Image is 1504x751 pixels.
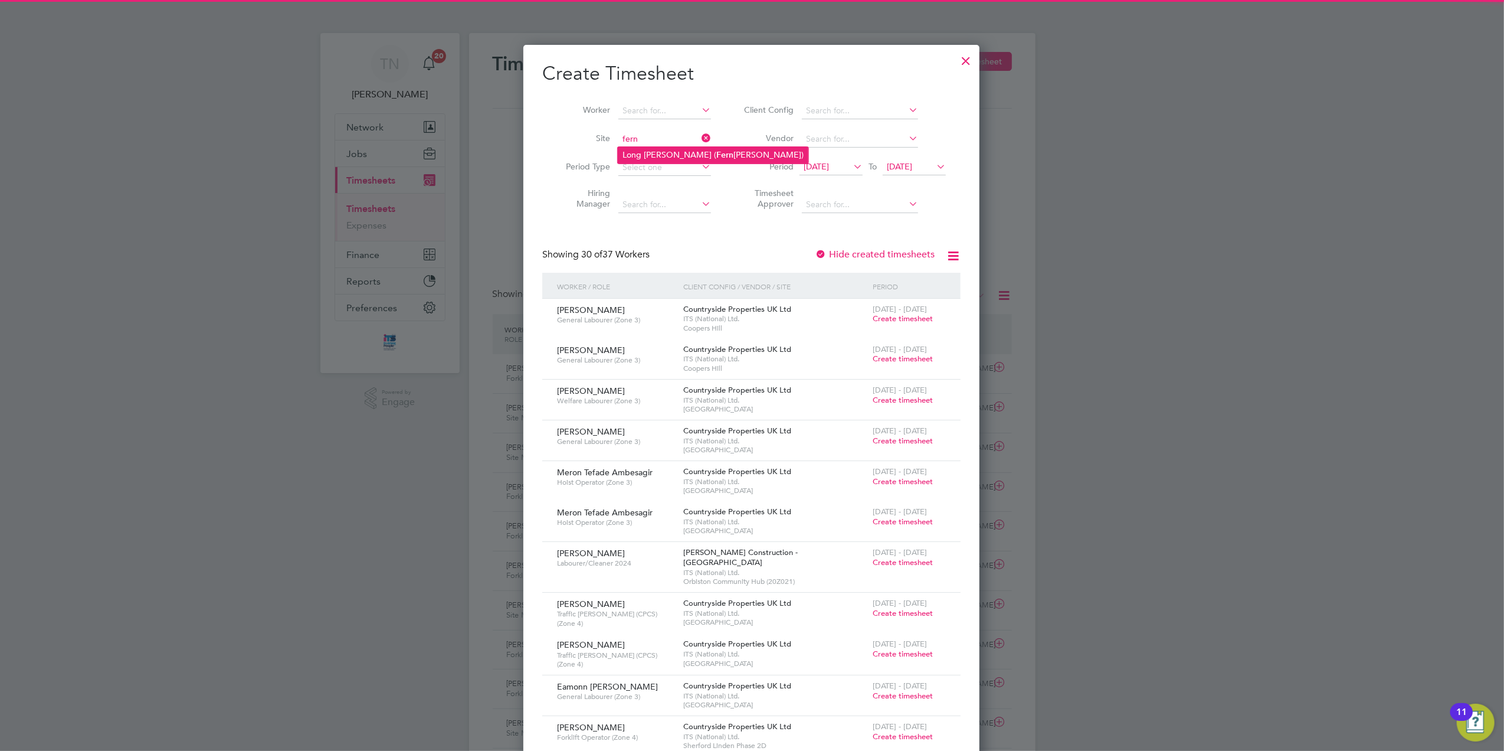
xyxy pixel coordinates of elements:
[873,547,927,557] span: [DATE] - [DATE]
[873,681,927,691] span: [DATE] - [DATE]
[557,548,625,559] span: [PERSON_NAME]
[557,692,674,701] span: General Labourer (Zone 3)
[873,691,933,701] span: Create timesheet
[873,608,933,618] span: Create timesheet
[557,478,674,487] span: Hoist Operator (Zone 3)
[873,466,927,476] span: [DATE] - [DATE]
[865,159,880,174] span: To
[557,609,674,628] span: Traffic [PERSON_NAME] (CPCS) (Zone 4)
[873,732,933,742] span: Create timesheet
[873,385,927,395] span: [DATE] - [DATE]
[683,364,867,373] span: Coopers Hill
[683,477,867,486] span: ITS (National) Ltd.
[683,598,791,608] span: Countryside Properties UK Ltd
[873,314,933,324] span: Create timesheet
[683,609,867,618] span: ITS (National) Ltd.
[557,161,610,172] label: Period Type
[740,105,794,115] label: Client Config
[683,507,791,517] span: Countryside Properties UK Ltd
[683,324,867,333] span: Coopers Hill
[557,305,625,315] span: [PERSON_NAME]
[873,354,933,364] span: Create timesheet
[887,161,912,172] span: [DATE]
[557,188,610,209] label: Hiring Manager
[873,557,933,567] span: Create timesheet
[554,273,680,300] div: Worker / Role
[557,396,674,406] span: Welfare Labourer (Zone 3)
[680,273,870,300] div: Client Config / Vendor / Site
[683,526,867,536] span: [GEOGRAPHIC_DATA]
[683,486,867,495] span: [GEOGRAPHIC_DATA]
[618,131,711,148] input: Search for...
[740,188,794,209] label: Timesheet Approver
[683,404,867,414] span: [GEOGRAPHIC_DATA]
[683,314,867,324] span: ITS (National) Ltd.
[873,517,933,527] span: Create timesheet
[557,722,625,733] span: [PERSON_NAME]
[542,61,961,86] h2: Create Timesheet
[683,304,791,314] span: Countryside Properties UK Ltd
[683,445,867,455] span: [GEOGRAPHIC_DATA]
[815,249,935,260] label: Hide created timesheets
[618,159,711,176] input: Select one
[557,105,610,115] label: Worker
[557,467,653,478] span: Meron Tefade Ambesagir
[683,659,867,668] span: [GEOGRAPHIC_DATA]
[1456,712,1467,727] div: 11
[683,354,867,364] span: ITS (National) Ltd.
[557,437,674,446] span: General Labourer (Zone 3)
[683,517,867,527] span: ITS (National) Ltd.
[804,161,829,172] span: [DATE]
[542,249,652,261] div: Showing
[557,733,674,742] span: Forklift Operator (Zone 4)
[557,426,625,437] span: [PERSON_NAME]
[683,436,867,446] span: ITS (National) Ltd.
[683,396,867,405] span: ITS (National) Ltd.
[1457,704,1495,742] button: Open Resource Center, 11 new notifications
[683,700,867,710] span: [GEOGRAPHIC_DATA]
[683,577,867,586] span: Orbiston Community Hub (20Z021)
[618,103,711,119] input: Search for...
[683,466,791,476] span: Countryside Properties UK Ltd
[873,426,927,436] span: [DATE] - [DATE]
[873,344,927,354] span: [DATE] - [DATE]
[683,344,791,354] span: Countryside Properties UK Ltd
[683,568,867,577] span: ITS (National) Ltd.
[740,133,794,143] label: Vendor
[873,395,933,405] span: Create timesheet
[557,681,658,692] span: Eamonn [PERSON_NAME]
[557,355,674,365] span: General Labourer (Zone 3)
[802,131,918,148] input: Search for...
[683,639,791,649] span: Countryside Properties UK Ltd
[873,721,927,732] span: [DATE] - [DATE]
[802,197,918,213] input: Search for...
[557,386,625,396] span: [PERSON_NAME]
[683,649,867,659] span: ITS (National) Ltd.
[557,639,625,650] span: [PERSON_NAME]
[618,197,711,213] input: Search for...
[873,436,933,446] span: Create timesheet
[802,103,918,119] input: Search for...
[683,741,867,750] span: Sherford Linden Phase 2D
[618,147,808,163] li: Long [PERSON_NAME] ( [PERSON_NAME])
[873,639,927,649] span: [DATE] - [DATE]
[557,599,625,609] span: [PERSON_NAME]
[873,507,927,517] span: [DATE] - [DATE]
[557,651,674,669] span: Traffic [PERSON_NAME] (CPCS) (Zone 4)
[557,507,653,518] span: Meron Tefade Ambesagir
[557,133,610,143] label: Site
[557,559,674,568] span: Labourer/Cleaner 2024
[870,273,949,300] div: Period
[873,649,933,659] span: Create timesheet
[716,150,733,160] b: Fern
[683,547,798,567] span: [PERSON_NAME] Construction - [GEOGRAPHIC_DATA]
[683,426,791,436] span: Countryside Properties UK Ltd
[683,681,791,691] span: Countryside Properties UK Ltd
[873,476,933,486] span: Create timesheet
[581,249,602,260] span: 30 of
[683,618,867,627] span: [GEOGRAPHIC_DATA]
[557,518,674,527] span: Hoist Operator (Zone 3)
[873,598,927,608] span: [DATE] - [DATE]
[683,691,867,701] span: ITS (National) Ltd.
[581,249,650,260] span: 37 Workers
